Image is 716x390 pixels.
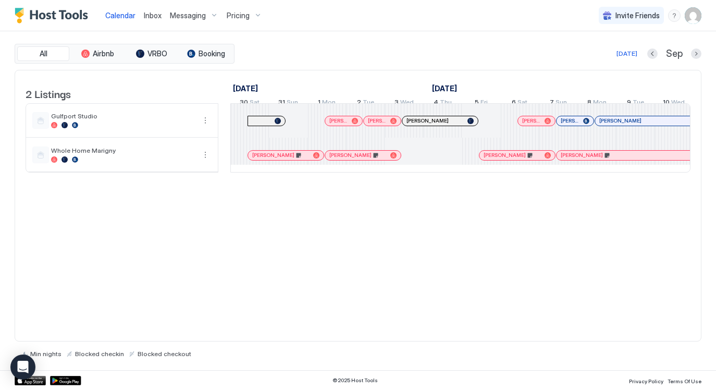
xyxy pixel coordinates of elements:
span: VRBO [147,49,167,58]
a: Calendar [105,10,135,21]
span: 4 [434,98,438,109]
span: [PERSON_NAME] [329,117,348,124]
span: Min nights [30,350,61,358]
span: Sep [666,48,683,60]
span: 7 [550,98,554,109]
span: 31 [278,98,285,109]
a: September 6, 2025 [509,96,530,111]
a: September 5, 2025 [472,96,490,111]
span: [PERSON_NAME] [329,152,372,159]
span: [PERSON_NAME] [406,117,449,124]
span: 2 [357,98,361,109]
button: Booking [180,46,232,61]
a: September 8, 2025 [585,96,609,111]
span: All [40,49,47,58]
span: Mon [593,98,607,109]
span: Calendar [105,11,135,20]
a: App Store [15,376,46,385]
a: September 10, 2025 [660,96,687,111]
button: VRBO [126,46,178,61]
span: Pricing [227,11,250,20]
span: [PERSON_NAME] [522,117,540,124]
div: [DATE] [616,49,637,58]
span: [PERSON_NAME] [599,117,641,124]
a: September 1, 2025 [429,81,460,96]
span: 30 [240,98,248,109]
span: [PERSON_NAME] [368,117,386,124]
button: [DATE] [615,47,639,60]
span: Fri [480,98,488,109]
button: All [17,46,69,61]
span: Sat [517,98,527,109]
span: [PERSON_NAME] [252,152,294,159]
span: Invite Friends [615,11,660,20]
div: menu [199,114,212,127]
span: 3 [394,98,399,109]
span: 1 [318,98,320,109]
button: More options [199,149,212,161]
span: © 2025 Host Tools [332,377,378,384]
span: Thu [440,98,452,109]
a: August 31, 2025 [276,96,301,111]
button: Previous month [647,48,658,59]
a: August 30, 2025 [237,96,262,111]
div: menu [668,9,681,22]
span: Inbox [144,11,162,20]
a: September 7, 2025 [547,96,570,111]
span: Sat [250,98,260,109]
span: Blocked checkout [138,350,191,358]
span: [PERSON_NAME] [561,117,579,124]
a: September 2, 2025 [354,96,377,111]
a: Terms Of Use [668,375,701,386]
div: User profile [685,7,701,24]
a: September 1, 2025 [315,96,338,111]
span: Wed [671,98,685,109]
a: Host Tools Logo [15,8,93,23]
span: Airbnb [93,49,114,58]
span: Messaging [170,11,206,20]
span: Whole Home Marigny [51,147,195,154]
a: Inbox [144,10,162,21]
span: 6 [512,98,516,109]
a: September 9, 2025 [624,96,647,111]
span: Terms Of Use [668,378,701,384]
span: 9 [627,98,631,109]
span: Tue [633,98,644,109]
a: September 4, 2025 [431,96,454,111]
div: menu [199,149,212,161]
span: Wed [400,98,414,109]
button: Next month [691,48,701,59]
span: Sun [555,98,567,109]
a: August 30, 2025 [230,81,261,96]
span: Mon [322,98,336,109]
span: 5 [475,98,479,109]
button: More options [199,114,212,127]
span: Privacy Policy [629,378,663,384]
div: Open Intercom Messenger [10,355,35,380]
span: [PERSON_NAME] [484,152,526,159]
span: Blocked checkin [75,350,124,358]
a: Google Play Store [50,376,81,385]
button: Airbnb [71,46,124,61]
span: Booking [199,49,225,58]
span: 8 [587,98,591,109]
a: Privacy Policy [629,375,663,386]
span: Sun [287,98,298,109]
span: [PERSON_NAME] [561,152,603,159]
a: September 3, 2025 [392,96,416,111]
span: Gulfport Studio [51,112,195,120]
span: 2 Listings [26,86,71,101]
span: Tue [363,98,374,109]
div: tab-group [15,44,234,64]
span: 10 [663,98,670,109]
